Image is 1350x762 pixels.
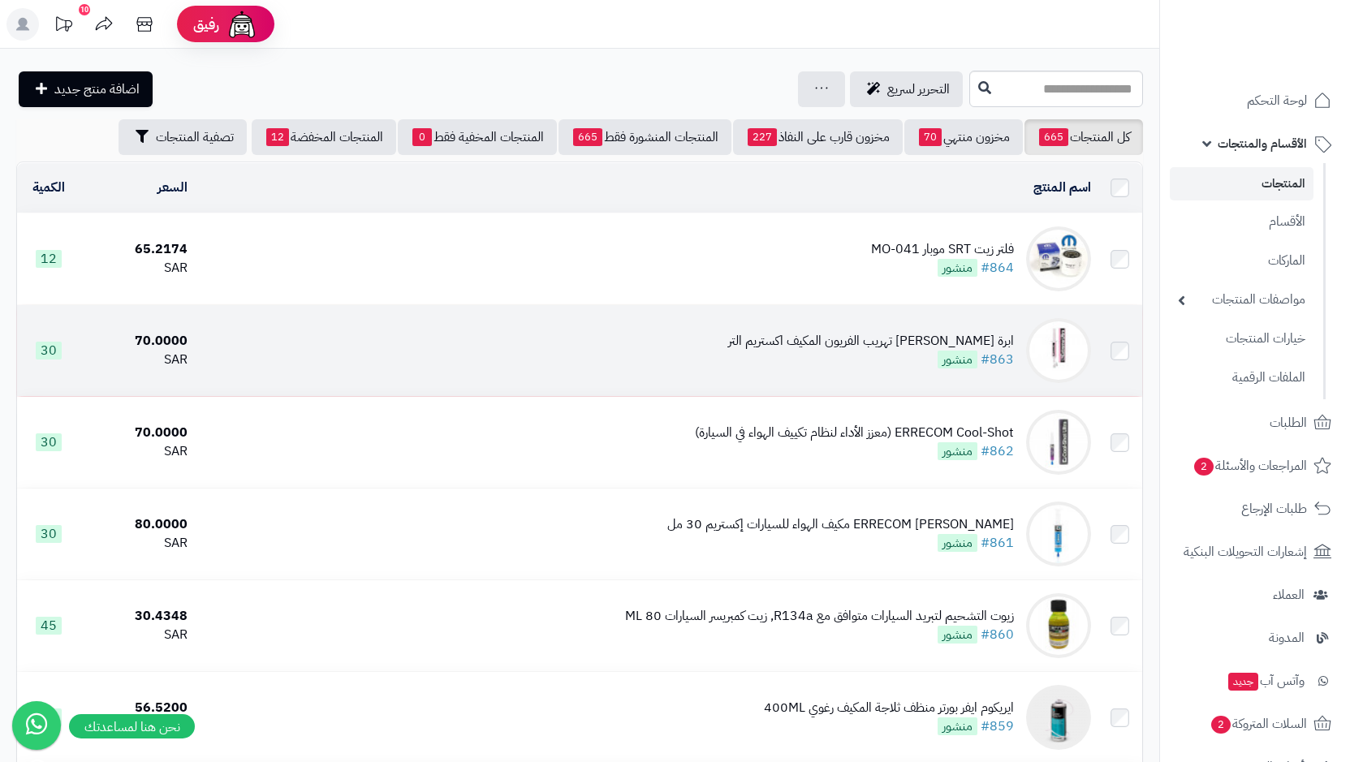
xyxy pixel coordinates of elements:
div: 80.0000 [87,515,188,534]
img: ابرة مانع ومعالج تهريب الفريون المكيف اكستريم التر [1026,318,1091,383]
a: الأقسام [1170,204,1313,239]
img: ai-face.png [226,8,258,41]
div: 70.0000 [87,424,188,442]
span: التحرير لسريع [887,80,950,99]
div: 30.4348 [87,607,188,626]
div: 10 [79,4,90,15]
a: المنتجات المخفضة12 [252,119,396,155]
a: لوحة التحكم [1170,81,1340,120]
a: الملفات الرقمية [1170,360,1313,395]
span: اضافة منتج جديد [54,80,140,99]
div: زيوت التشحيم لتبريد السيارات متوافق مع R134a, زيت كمبريسر السيارات 80 ML [625,607,1014,626]
a: السعر [157,178,188,197]
div: SAR [87,351,188,369]
a: وآتس آبجديد [1170,661,1340,700]
a: #861 [981,533,1014,553]
button: تصفية المنتجات [119,119,247,155]
span: 30 [36,525,62,543]
a: #862 [981,441,1014,461]
a: تحديثات المنصة [43,8,84,45]
a: خيارات المنتجات [1170,321,1313,356]
a: مخزون منتهي70 [904,119,1023,155]
span: 0 [412,128,432,146]
div: فلتر زيت SRT موبار MO-041 [871,240,1014,259]
img: ERRECOM Cool-Shot (معزز الأداء لنظام تكييف الهواء في السيارة) [1026,410,1091,475]
a: إشعارات التحويلات البنكية [1170,532,1340,571]
span: 12 [266,128,289,146]
a: كل المنتجات665 [1024,119,1143,155]
a: الطلبات [1170,403,1340,442]
a: المنتجات المنشورة فقط665 [559,119,731,155]
span: الطلبات [1270,411,1307,434]
span: 2 [1210,715,1231,734]
span: إشعارات التحويلات البنكية [1184,540,1307,563]
div: ايريكوم ايفر بورتر منظف ثلاجة المكيف رغوي 400ML [764,699,1014,717]
a: المنتجات المخفية فقط0 [398,119,557,155]
span: رفيق [193,15,219,34]
a: #864 [981,258,1014,278]
a: التحرير لسريع [850,71,963,107]
a: اسم المنتج [1033,178,1091,197]
span: منشور [938,442,977,460]
a: #863 [981,350,1014,369]
span: السلات المتروكة [1210,712,1307,735]
span: منشور [938,626,977,644]
span: وآتس آب [1227,669,1305,692]
span: 70 [919,128,942,146]
span: 665 [1039,128,1068,146]
span: تصفية المنتجات [156,127,234,147]
a: مواصفات المنتجات [1170,282,1313,317]
a: اضافة منتج جديد [19,71,153,107]
span: 665 [573,128,602,146]
img: ERRECOM مانع تسرب مكيف الهواء للسيارات إكستريم 30 مل [1026,502,1091,566]
a: #859 [981,717,1014,736]
span: منشور [938,534,977,552]
a: الماركات [1170,243,1313,278]
div: ERRECOM [PERSON_NAME] مكيف الهواء للسيارات إكستريم 30 مل [667,515,1014,534]
div: SAR [87,259,188,278]
a: مخزون قارب على النفاذ227 [733,119,903,155]
a: الكمية [32,178,65,197]
span: 45 [36,617,62,635]
div: 70.0000 [87,332,188,351]
span: المدونة [1269,626,1305,649]
a: المدونة [1170,618,1340,657]
span: منشور [938,717,977,735]
span: العملاء [1273,583,1305,606]
span: منشور [938,351,977,368]
span: 2 [1193,457,1214,476]
img: ايريكوم ايفر بورتر منظف ثلاجة المكيف رغوي 400ML [1026,685,1091,750]
a: المنتجات [1170,167,1313,200]
span: 12 [36,250,62,268]
span: المراجعات والأسئلة [1193,454,1307,477]
a: السلات المتروكة2 [1170,704,1340,743]
div: SAR [87,626,188,644]
div: ERRECOM Cool-Shot (معزز الأداء لنظام تكييف الهواء في السيارة) [695,424,1014,442]
img: زيوت التشحيم لتبريد السيارات متوافق مع R134a, زيت كمبريسر السيارات 80 ML [1026,593,1091,658]
a: طلبات الإرجاع [1170,489,1340,528]
div: ابرة [PERSON_NAME] تهريب الفريون المكيف اكستريم التر [728,332,1014,351]
span: منشور [938,259,977,277]
a: المراجعات والأسئلة2 [1170,446,1340,485]
span: الأقسام والمنتجات [1218,132,1307,155]
div: 56.5200 [87,699,188,717]
a: #860 [981,625,1014,644]
div: SAR [87,442,188,461]
div: 65.2174 [87,240,188,259]
span: طلبات الإرجاع [1241,497,1307,520]
img: logo-2.png [1240,12,1335,46]
span: 227 [748,128,777,146]
span: 30 [36,433,62,451]
a: العملاء [1170,575,1340,614]
div: SAR [87,534,188,553]
span: 30 [36,342,62,359]
span: جديد [1228,673,1258,691]
img: فلتر زيت SRT موبار MO-041 [1026,226,1091,291]
span: لوحة التحكم [1247,89,1307,112]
